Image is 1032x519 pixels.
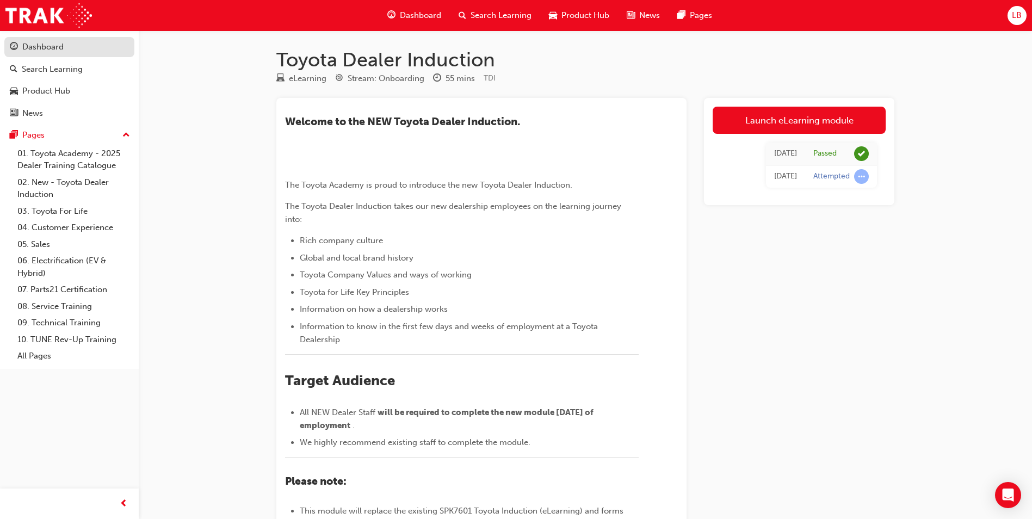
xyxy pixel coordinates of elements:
[300,270,472,280] span: Toyota Company Values and ways of working
[13,174,134,203] a: 02. New - Toyota Dealer Induction
[285,201,623,224] span: The Toyota Dealer Induction takes our new dealership employees on the learning journey into:
[353,421,355,430] span: .
[854,146,869,161] span: learningRecordVerb_PASS-icon
[300,437,530,447] span: We highly recommend existing staff to complete the module.
[627,9,635,22] span: news-icon
[10,131,18,140] span: pages-icon
[690,9,712,22] span: Pages
[13,281,134,298] a: 07. Parts21 Certification
[4,125,134,145] button: Pages
[13,314,134,331] a: 09. Technical Training
[774,170,797,183] div: Wed Jun 25 2025 13:25:42 GMT+1000 (Australian Eastern Standard Time)
[854,169,869,184] span: learningRecordVerb_ATTEMPT-icon
[300,253,413,263] span: Global and local brand history
[22,41,64,53] div: Dashboard
[13,219,134,236] a: 04. Customer Experience
[813,171,850,182] div: Attempted
[285,115,520,128] span: ​Welcome to the NEW Toyota Dealer Induction.
[300,407,375,417] span: All NEW Dealer Staff
[300,407,595,430] span: will be required to complete the new module [DATE] of employment
[13,203,134,220] a: 03. Toyota For Life
[1012,9,1022,22] span: LB
[285,372,395,389] span: Target Audience
[22,129,45,141] div: Pages
[561,9,609,22] span: Product Hub
[4,81,134,101] a: Product Hub
[774,147,797,160] div: Thu Jun 26 2025 15:27:34 GMT+1000 (Australian Eastern Standard Time)
[13,236,134,253] a: 05. Sales
[13,348,134,364] a: All Pages
[669,4,721,27] a: pages-iconPages
[300,304,448,314] span: Information on how a dealership works
[10,65,17,75] span: search-icon
[471,9,532,22] span: Search Learning
[995,482,1021,508] div: Open Intercom Messenger
[446,72,475,85] div: 55 mins
[400,9,441,22] span: Dashboard
[13,145,134,174] a: 01. Toyota Academy - 2025 Dealer Training Catalogue
[450,4,540,27] a: search-iconSearch Learning
[10,42,18,52] span: guage-icon
[22,63,83,76] div: Search Learning
[13,252,134,281] a: 06. Electrification (EV & Hybrid)
[276,72,326,85] div: Type
[122,128,130,143] span: up-icon
[335,72,424,85] div: Stream
[10,86,18,96] span: car-icon
[540,4,618,27] a: car-iconProduct Hub
[549,9,557,22] span: car-icon
[4,35,134,125] button: DashboardSearch LearningProduct HubNews
[300,236,383,245] span: Rich company culture
[459,9,466,22] span: search-icon
[348,72,424,85] div: Stream: Onboarding
[5,3,92,28] img: Trak
[13,298,134,315] a: 08. Service Training
[484,73,496,83] span: Learning resource code
[387,9,396,22] span: guage-icon
[285,475,347,487] span: Please note:
[289,72,326,85] div: eLearning
[4,59,134,79] a: Search Learning
[335,74,343,84] span: target-icon
[813,149,837,159] div: Passed
[22,85,70,97] div: Product Hub
[285,180,572,190] span: The Toyota Academy is proud to introduce the new Toyota Dealer Induction.
[618,4,669,27] a: news-iconNews
[22,107,43,120] div: News
[4,103,134,123] a: News
[677,9,685,22] span: pages-icon
[639,9,660,22] span: News
[276,74,285,84] span: learningResourceType_ELEARNING-icon
[713,107,886,134] a: Launch eLearning module
[300,322,600,344] span: Information to know in the first few days and weeks of employment at a Toyota Dealership
[300,287,409,297] span: Toyota for Life Key Principles
[10,109,18,119] span: news-icon
[379,4,450,27] a: guage-iconDashboard
[1008,6,1027,25] button: LB
[4,37,134,57] a: Dashboard
[120,497,128,511] span: prev-icon
[276,48,894,72] h1: Toyota Dealer Induction
[433,74,441,84] span: clock-icon
[433,72,475,85] div: Duration
[13,331,134,348] a: 10. TUNE Rev-Up Training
